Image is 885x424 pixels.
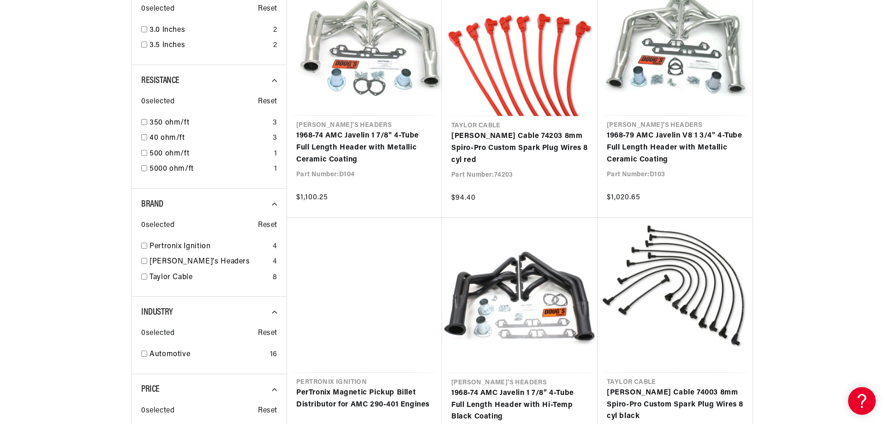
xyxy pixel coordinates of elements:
a: 3.0 Inches [149,24,269,36]
span: Brand [141,200,163,209]
a: 1968-74 AMC Javelin 1 7/8" 4-Tube Full Length Header with Hi-Temp Black Coating [451,388,588,423]
a: [PERSON_NAME] Cable 74203 8mm Spiro-Pro Custom Spark Plug Wires 8 cyl red [451,131,588,166]
a: 3.5 Inches [149,40,269,52]
span: Industry [141,308,173,317]
a: Taylor Cable [149,272,269,284]
a: 5000 ohm/ft [149,163,270,175]
div: 1 [274,148,277,160]
span: Reset [258,405,277,417]
span: 0 selected [141,96,174,108]
a: Automotive [149,349,266,361]
div: 16 [270,349,277,361]
a: 1968-74 AMC Javelin 1 7/8" 4-Tube Full Length Header with Metallic Ceramic Coating [296,130,433,166]
a: 500 ohm/ft [149,148,270,160]
span: Reset [258,328,277,340]
span: 0 selected [141,328,174,340]
span: Resistance [141,76,179,85]
a: 1968-79 AMC Javelin V8 1 3/4" 4-Tube Full Length Header with Metallic Ceramic Coating [607,130,743,166]
span: Price [141,385,160,394]
div: 3 [273,117,277,129]
div: 4 [273,256,277,268]
span: 0 selected [141,220,174,232]
div: 2 [273,40,277,52]
a: [PERSON_NAME]'s Headers [149,256,269,268]
span: Reset [258,96,277,108]
div: 8 [273,272,277,284]
a: Pertronix Ignition [149,241,269,253]
div: 3 [273,132,277,144]
a: [PERSON_NAME] Cable 74003 8mm Spiro-Pro Custom Spark Plug Wires 8 cyl black [607,387,743,423]
div: 1 [274,163,277,175]
div: 2 [273,24,277,36]
span: 0 selected [141,405,174,417]
span: Reset [258,220,277,232]
span: Reset [258,3,277,15]
a: 350 ohm/ft [149,117,269,129]
span: 0 selected [141,3,174,15]
a: 40 ohm/ft [149,132,269,144]
a: PerTronix Magnetic Pickup Billet Distributor for AMC 290-401 Engines [296,387,433,411]
div: 4 [273,241,277,253]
